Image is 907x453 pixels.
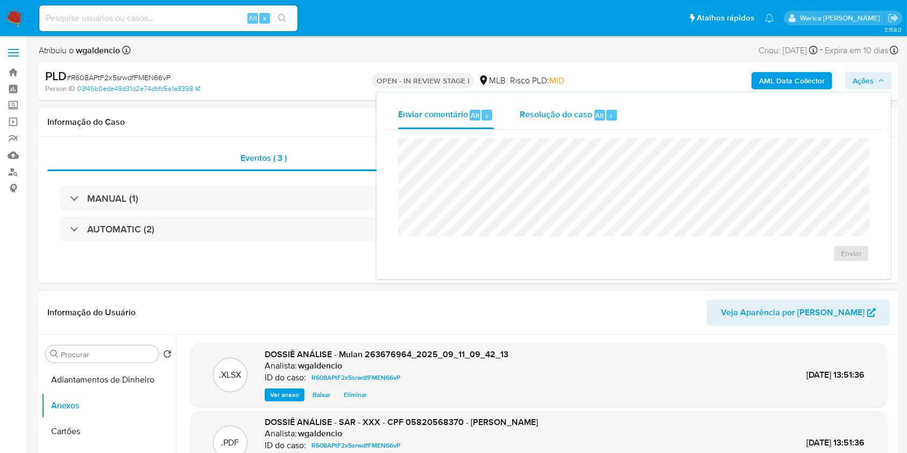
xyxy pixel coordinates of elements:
[74,44,120,56] b: wgaldencio
[249,13,257,23] span: Alt
[853,72,874,89] span: Ações
[338,388,372,401] button: Eliminar
[41,367,176,393] button: Adiantamentos de Dinheiro
[765,13,774,23] a: Notificações
[313,390,330,400] span: Baixar
[270,390,299,400] span: Ver anexo
[707,300,890,325] button: Veja Aparência por [PERSON_NAME]
[265,388,304,401] button: Ver anexo
[307,371,405,384] a: R608APtF2x5srwdfFMEN66vP
[222,437,239,449] p: .PDF
[77,84,200,94] a: 03f46b0ede49d31d2e74dbfc5a1a8398
[67,72,171,83] span: # R608APtF2x5srwdfFMEN66vP
[806,369,865,381] span: [DATE] 13:51:36
[240,152,287,164] span: Eventos ( 3 )
[39,11,297,25] input: Pesquise usuários ou casos...
[344,390,367,400] span: Eliminar
[759,43,818,58] div: Criou: [DATE]
[87,223,154,235] h3: AUTOMATIC (2)
[610,110,613,121] span: r
[806,436,865,449] span: [DATE] 13:51:36
[39,45,120,56] span: Atribuiu o
[307,439,405,452] a: R608APtF2x5srwdfFMEN66vP
[45,84,75,94] b: Person ID
[820,43,823,58] span: -
[398,109,468,121] span: Enviar comentário
[311,439,400,452] span: R608APtF2x5srwdfFMEN66vP
[163,350,172,362] button: Retornar ao pedido padrão
[47,117,890,128] h1: Informação do Caso
[87,193,138,204] h3: MANUAL (1)
[307,388,336,401] button: Baixar
[60,217,877,242] div: AUTOMATIC (2)
[265,428,297,439] p: Analista:
[485,110,488,121] span: c
[471,110,479,121] span: Alt
[45,67,67,84] b: PLD
[596,110,604,121] span: Alt
[825,45,888,56] span: Expira em 10 dias
[298,360,342,371] h6: wgaldencio
[219,369,242,381] p: .XLSX
[845,72,892,89] button: Ações
[60,186,877,211] div: MANUAL (1)
[271,11,293,26] button: search-icon
[752,72,832,89] button: AML Data Collector
[510,75,564,87] span: Risco PLD:
[47,307,136,318] h1: Informação do Usuário
[298,428,342,439] h6: wgaldencio
[265,348,508,360] span: DOSSIÊ ANÁLISE - Mulan 263676964_2025_09_11_09_42_13
[61,350,154,359] input: Procurar
[41,393,176,419] button: Anexos
[263,13,266,23] span: s
[697,12,754,24] span: Atalhos rápidos
[372,73,474,88] p: OPEN - IN REVIEW STAGE I
[520,109,592,121] span: Resolução do caso
[265,360,297,371] p: Analista:
[721,300,865,325] span: Veja Aparência por [PERSON_NAME]
[311,371,400,384] span: R608APtF2x5srwdfFMEN66vP
[888,12,899,24] a: Sair
[41,419,176,444] button: Cartões
[265,440,306,451] p: ID do caso:
[549,74,564,87] span: MID
[265,372,306,383] p: ID do caso:
[478,75,506,87] div: MLB
[265,416,538,428] span: DOSSIÊ ANÁLISE - SAR - XXX - CPF 05820568370 - [PERSON_NAME]
[759,72,825,89] b: AML Data Collector
[50,350,59,358] button: Procurar
[800,13,884,23] p: werica.jgaldencio@mercadolivre.com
